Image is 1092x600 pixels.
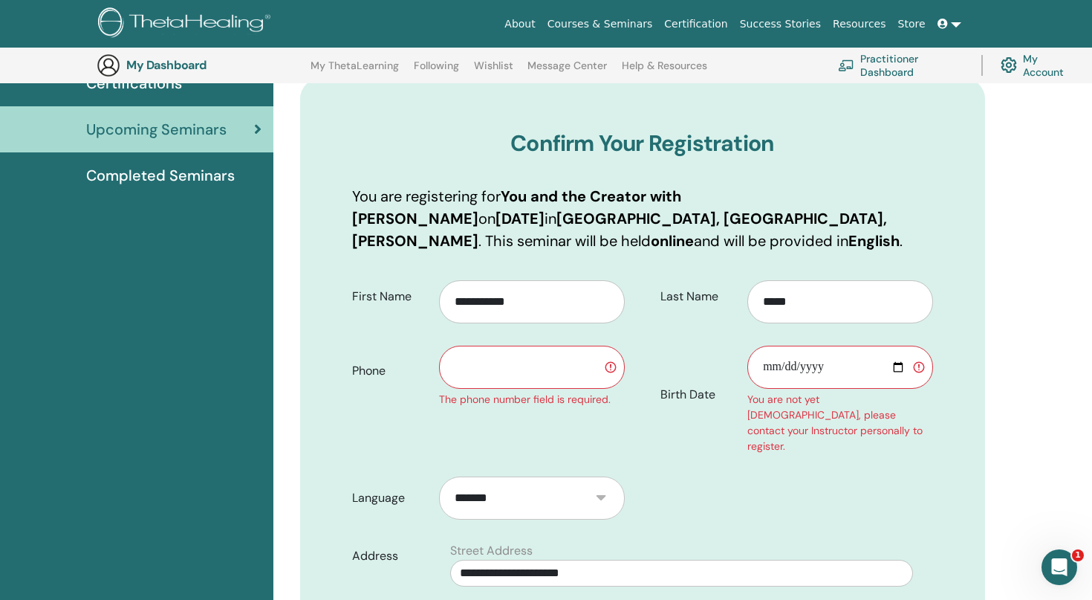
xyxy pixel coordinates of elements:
label: Birth Date [649,381,747,409]
span: Upcoming Seminars [86,118,227,141]
img: cog.svg [1001,54,1017,77]
h3: My Dashboard [126,58,275,72]
a: Certification [658,10,733,38]
a: Following [414,59,459,83]
span: Completed Seminars [86,164,235,187]
img: generic-user-icon.jpg [97,54,120,77]
label: Last Name [649,283,747,311]
a: Wishlist [474,59,513,83]
label: Language [341,484,439,512]
b: English [848,231,900,251]
h3: Confirm Your Registration [352,130,934,157]
p: You are registering for on in . This seminar will be held and will be provided in . [352,185,934,252]
label: Address [341,542,441,570]
img: logo.png [98,7,276,41]
span: 1 [1072,549,1084,561]
b: You and the Creator with [PERSON_NAME] [352,187,681,228]
img: chalkboard-teacher.svg [838,59,854,71]
a: Resources [827,10,892,38]
a: About [498,10,541,38]
a: Message Center [527,59,607,83]
a: Success Stories [734,10,827,38]
a: Practitioner Dashboard [838,49,963,82]
b: online [651,231,694,251]
div: The phone number field is required. [439,392,625,407]
span: Certifications [86,72,182,94]
iframe: Intercom live chat [1041,549,1077,585]
label: First Name [341,283,439,311]
a: Courses & Seminars [542,10,659,38]
a: Store [892,10,932,38]
a: My ThetaLearning [311,59,399,83]
a: Help & Resources [622,59,707,83]
b: [DATE] [495,209,545,228]
a: My Account [1001,49,1076,82]
b: [GEOGRAPHIC_DATA], [GEOGRAPHIC_DATA], [PERSON_NAME] [352,209,887,251]
label: Street Address [450,542,533,560]
div: You are not yet [DEMOGRAPHIC_DATA], please contact your Instructor personally to register. [747,392,933,454]
label: Phone [341,357,439,385]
